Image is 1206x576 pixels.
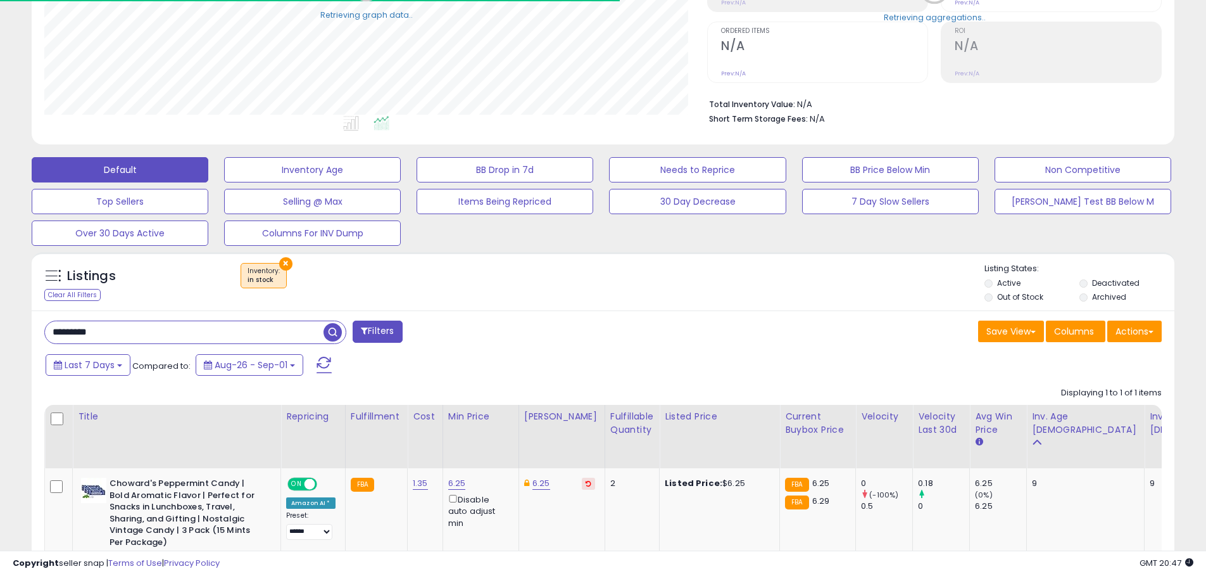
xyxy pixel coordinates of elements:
[67,267,116,285] h5: Listings
[164,557,220,569] a: Privacy Policy
[995,157,1171,182] button: Non Competitive
[448,492,509,529] div: Disable auto adjust min
[215,359,287,371] span: Aug-26 - Sep-01
[1046,321,1105,342] button: Columns
[975,478,1026,489] div: 6.25
[224,157,401,182] button: Inventory Age
[32,189,208,214] button: Top Sellers
[351,410,402,423] div: Fulfillment
[1092,278,1140,288] label: Deactivated
[196,354,303,376] button: Aug-26 - Sep-01
[32,157,208,182] button: Default
[802,189,979,214] button: 7 Day Slow Sellers
[665,477,722,489] b: Listed Price:
[32,221,208,246] button: Over 30 Days Active
[978,321,1044,342] button: Save View
[248,276,280,285] div: in stock
[610,410,654,437] div: Fulfillable Quantity
[44,289,101,301] div: Clear All Filters
[884,11,986,23] div: Retrieving aggregations..
[78,410,275,423] div: Title
[1140,557,1193,569] span: 2025-09-9 20:47 GMT
[279,257,292,271] button: ×
[975,437,983,448] small: Avg Win Price.
[224,221,401,246] button: Columns For INV Dump
[785,478,808,492] small: FBA
[448,477,466,490] a: 6.25
[1054,325,1094,338] span: Columns
[448,410,513,423] div: Min Price
[785,410,850,437] div: Current Buybox Price
[1092,291,1126,302] label: Archived
[609,189,786,214] button: 30 Day Decrease
[665,478,770,489] div: $6.25
[997,291,1043,302] label: Out of Stock
[417,157,593,182] button: BB Drop in 7d
[413,410,437,423] div: Cost
[413,477,428,490] a: 1.35
[286,511,336,540] div: Preset:
[286,410,340,423] div: Repricing
[13,558,220,570] div: seller snap | |
[13,557,59,569] strong: Copyright
[110,478,263,551] b: Choward's Peppermint Candy | Bold Aromatic Flavor | Perfect for Snacks in Lunchboxes, Travel, Sha...
[353,321,402,343] button: Filters
[81,478,106,503] img: 41uUy1mOBSL._SL40_.jpg
[975,410,1021,437] div: Avg Win Price
[108,557,162,569] a: Terms of Use
[1032,478,1134,489] div: 9
[869,490,898,500] small: (-100%)
[524,410,600,423] div: [PERSON_NAME]
[609,157,786,182] button: Needs to Reprice
[812,477,830,489] span: 6.25
[532,477,550,490] a: 6.25
[351,478,374,492] small: FBA
[248,266,280,285] span: Inventory :
[918,410,964,437] div: Velocity Last 30d
[997,278,1021,288] label: Active
[861,410,907,423] div: Velocity
[286,497,336,509] div: Amazon AI *
[315,479,336,490] span: OFF
[785,496,808,509] small: FBA
[289,479,305,490] span: ON
[224,189,401,214] button: Selling @ Max
[918,501,969,512] div: 0
[46,354,130,376] button: Last 7 Days
[417,189,593,214] button: Items Being Repriced
[975,490,993,500] small: (0%)
[132,360,191,372] span: Compared to:
[65,359,115,371] span: Last 7 Days
[984,263,1174,275] p: Listing States:
[1061,387,1162,399] div: Displaying 1 to 1 of 1 items
[320,9,413,20] div: Retrieving graph data..
[975,501,1026,512] div: 6.25
[995,189,1171,214] button: [PERSON_NAME] Test BB Below M
[665,410,774,423] div: Listed Price
[802,157,979,182] button: BB Price Below Min
[861,501,912,512] div: 0.5
[812,495,830,507] span: 6.29
[918,478,969,489] div: 0.18
[610,478,650,489] div: 2
[1107,321,1162,342] button: Actions
[1032,410,1139,437] div: Inv. Age [DEMOGRAPHIC_DATA]
[861,478,912,489] div: 0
